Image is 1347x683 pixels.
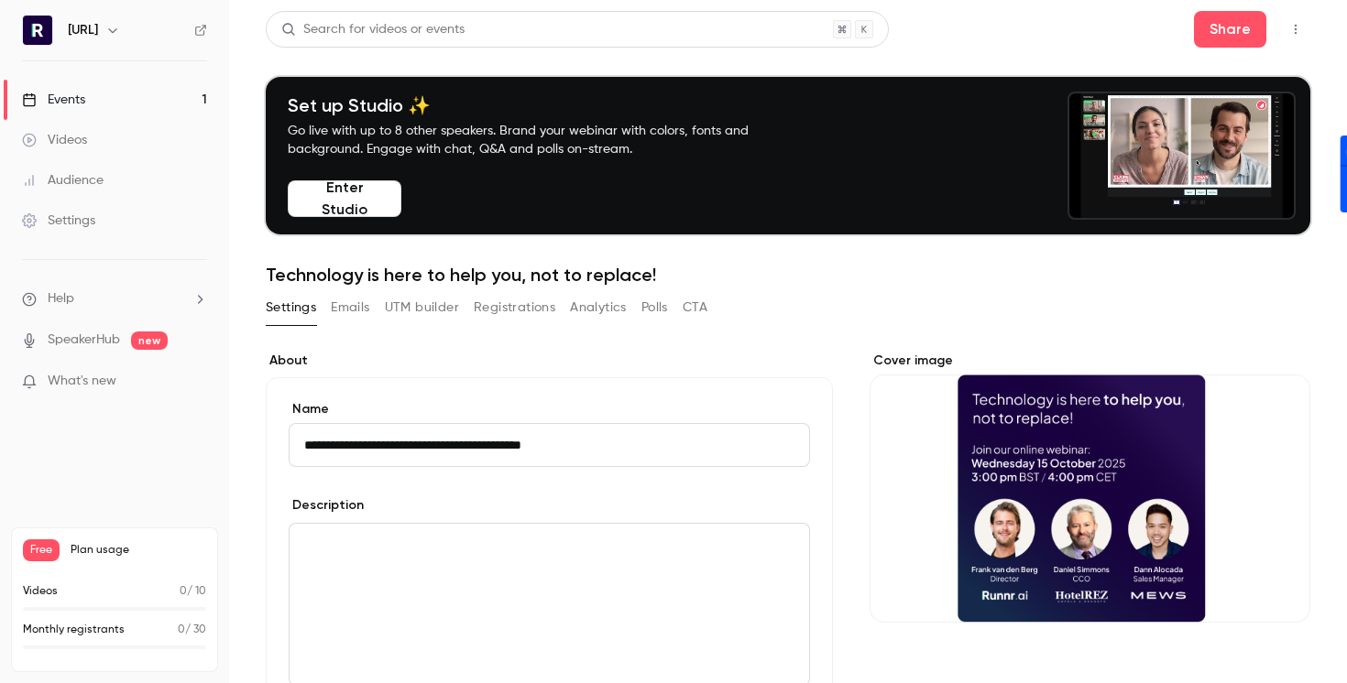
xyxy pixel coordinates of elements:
button: Analytics [570,293,627,322]
button: Enter Studio [288,180,401,217]
div: Search for videos or events [281,20,465,39]
label: Name [289,400,810,418]
button: UTM builder [385,293,459,322]
img: Runnr.ai [23,16,52,45]
section: Cover image [870,352,1310,623]
div: Audience [22,171,104,190]
button: Polls [641,293,668,322]
h4: Set up Studio ✨ [288,94,792,116]
p: / 30 [178,622,206,638]
div: Settings [22,211,95,230]
span: new [131,331,168,350]
button: CTA [683,293,707,322]
a: SpeakerHub [48,331,120,350]
button: Registrations [474,293,555,322]
label: Cover image [870,352,1310,370]
p: Videos [23,583,58,600]
p: / 10 [180,583,206,600]
h6: [URL] [68,21,98,39]
p: Go live with up to 8 other speakers. Brand your webinar with colors, fonts and background. Engage... [288,122,792,158]
div: Events [22,91,85,109]
span: Plan usage [71,543,206,558]
li: help-dropdown-opener [22,289,207,309]
h1: Technology is here to help you, not to replace! [266,264,1310,286]
span: Help [48,289,74,309]
div: Videos [22,131,87,149]
span: What's new [48,372,116,391]
iframe: Noticeable Trigger [185,374,207,390]
span: 0 [178,624,185,635]
span: 0 [180,586,187,597]
p: Monthly registrants [23,622,125,638]
span: Free [23,539,60,561]
label: About [266,352,833,370]
button: Share [1194,11,1266,48]
label: Description [289,496,364,515]
button: Emails [331,293,369,322]
button: Settings [266,293,316,322]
